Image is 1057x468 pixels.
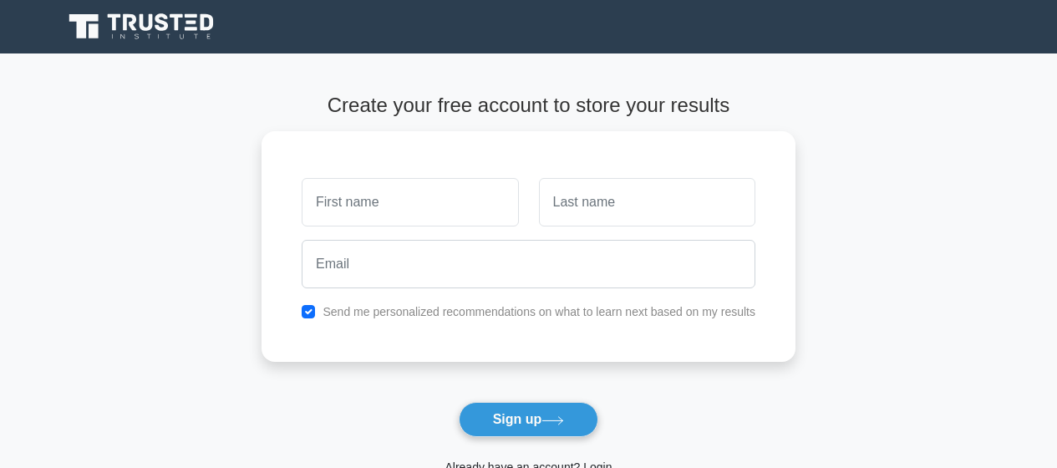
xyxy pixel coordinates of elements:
label: Send me personalized recommendations on what to learn next based on my results [323,305,755,318]
input: Email [302,240,755,288]
input: First name [302,178,518,226]
h4: Create your free account to store your results [262,94,795,118]
input: Last name [539,178,755,226]
button: Sign up [459,402,599,437]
